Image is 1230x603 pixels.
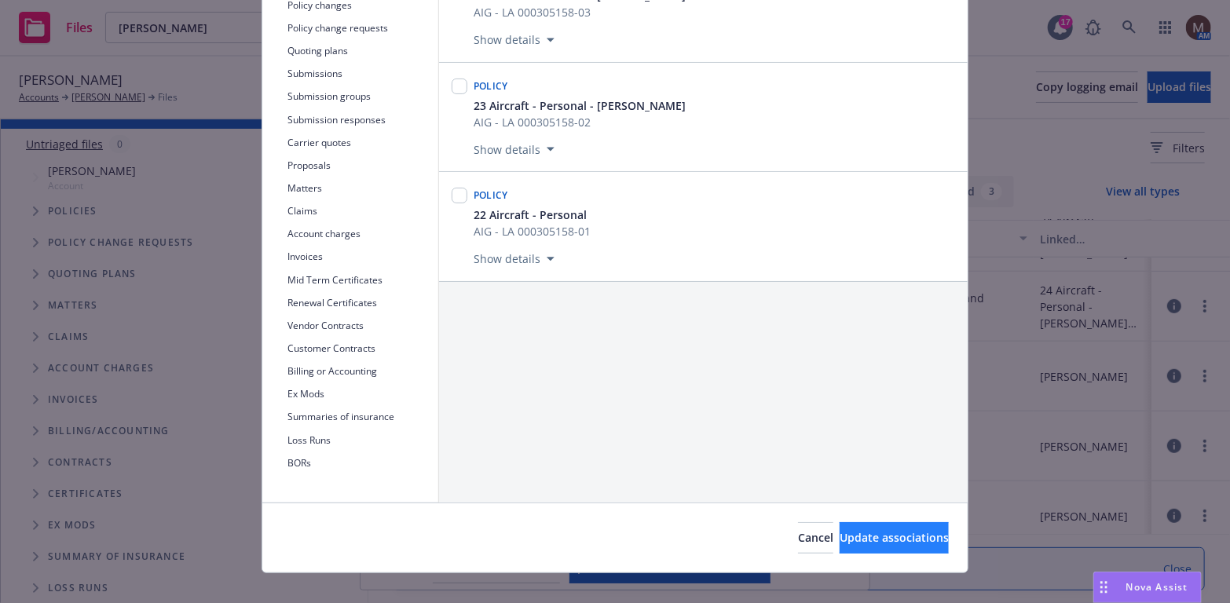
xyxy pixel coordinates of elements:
[275,269,438,291] button: Mid Term Certificates
[474,79,508,93] span: Policy
[275,108,438,131] button: Submission responses
[275,131,438,154] button: Carrier quotes
[275,291,438,314] button: Renewal Certificates
[275,245,438,268] button: Invoices
[474,206,587,223] span: 22 Aircraft - Personal
[474,206,591,223] button: 22 Aircraft - Personal
[467,140,561,159] button: Show details
[275,39,438,62] button: Quoting plans
[275,199,438,222] button: Claims
[275,222,438,245] button: Account charges
[474,4,686,20] span: AIG - LA 000305158-03
[474,223,591,239] span: AIG - LA 000305158-01
[275,314,438,337] button: Vendor Contracts
[275,154,438,177] button: Proposals
[275,382,438,405] button: Ex Mods
[474,97,686,114] button: 23 Aircraft - Personal - [PERSON_NAME]
[275,85,438,108] button: Submission groups
[275,177,438,199] button: Matters
[840,522,949,554] button: Update associations
[275,62,438,85] button: Submissions
[275,360,438,382] button: Billing or Accounting
[275,429,438,451] button: Loss Runs
[1093,572,1202,603] button: Nova Assist
[1094,572,1114,602] div: Drag to move
[275,405,438,428] button: Summaries of insurance
[467,250,561,269] button: Show details
[275,16,438,39] button: Policy change requests
[275,337,438,360] button: Customer Contracts
[474,114,686,130] span: AIG - LA 000305158-02
[798,530,833,545] span: Cancel
[840,530,949,545] span: Update associations
[474,188,508,202] span: Policy
[275,451,438,474] button: BORs
[1126,580,1188,594] span: Nova Assist
[798,522,833,554] button: Cancel
[467,31,561,49] button: Show details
